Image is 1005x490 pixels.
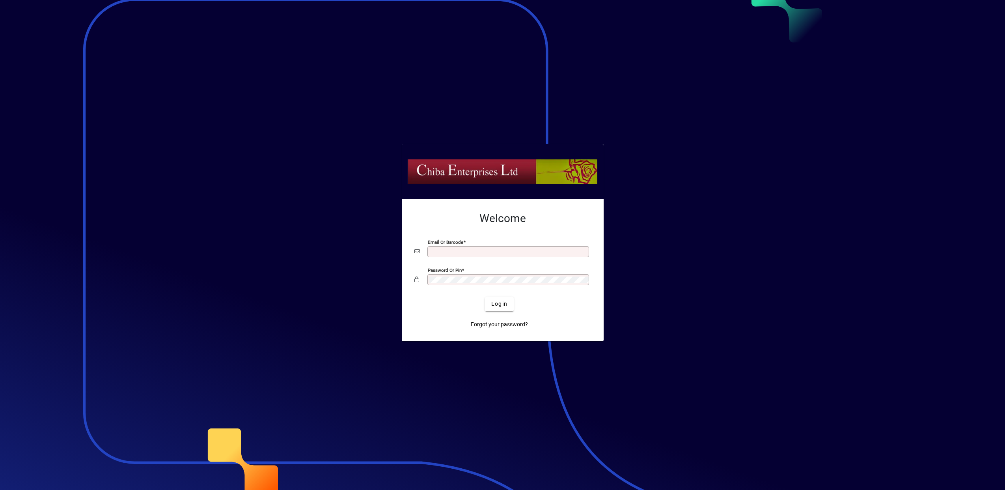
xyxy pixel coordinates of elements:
mat-label: Email or Barcode [428,239,463,245]
mat-label: Password or Pin [428,267,462,273]
span: Forgot your password? [471,320,528,329]
h2: Welcome [414,212,591,225]
button: Login [485,297,514,311]
span: Login [491,300,507,308]
a: Forgot your password? [468,318,531,332]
